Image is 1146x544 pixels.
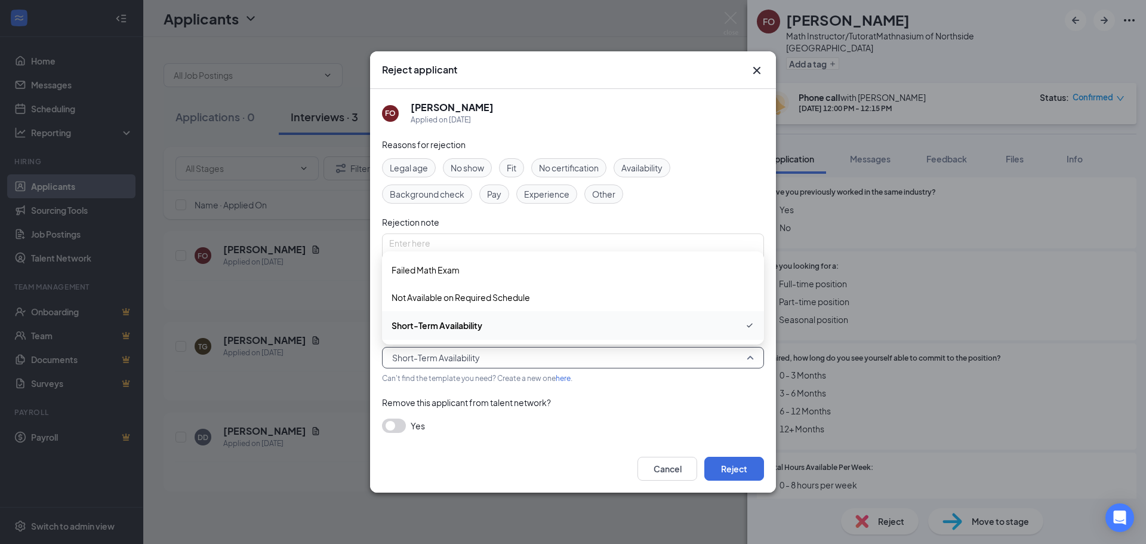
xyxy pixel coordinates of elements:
span: Availability [621,161,663,174]
span: No certification [539,161,599,174]
span: Remove this applicant from talent network? [382,397,551,408]
span: Experience [524,188,569,201]
div: Applied on [DATE] [411,114,494,126]
span: Legal age [390,161,428,174]
span: Failed Math Exam [392,263,460,276]
button: Close [750,63,764,78]
svg: Cross [750,63,764,78]
span: Pay [487,188,501,201]
span: Yes [411,419,425,433]
a: here [556,374,571,383]
span: Not Available on Required Schedule [392,291,530,304]
span: Short-Term Availability [392,319,482,332]
button: Reject [704,457,764,481]
svg: Checkmark [745,318,754,333]
span: Background check [390,188,464,201]
span: Can't find the template you need? Create a new one . [382,374,572,383]
span: Short-Term Availability [392,349,480,367]
div: FO [385,108,396,118]
span: Fit [507,161,516,174]
span: Rejection note [382,217,439,228]
span: Reasons for rejection [382,139,466,150]
button: Cancel [637,457,697,481]
div: Open Intercom Messenger [1105,503,1134,532]
h5: [PERSON_NAME] [411,101,494,114]
span: No show [451,161,484,174]
h3: Reject applicant [382,63,457,76]
span: Choose a rejection template [382,330,494,341]
span: Other [592,188,615,201]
